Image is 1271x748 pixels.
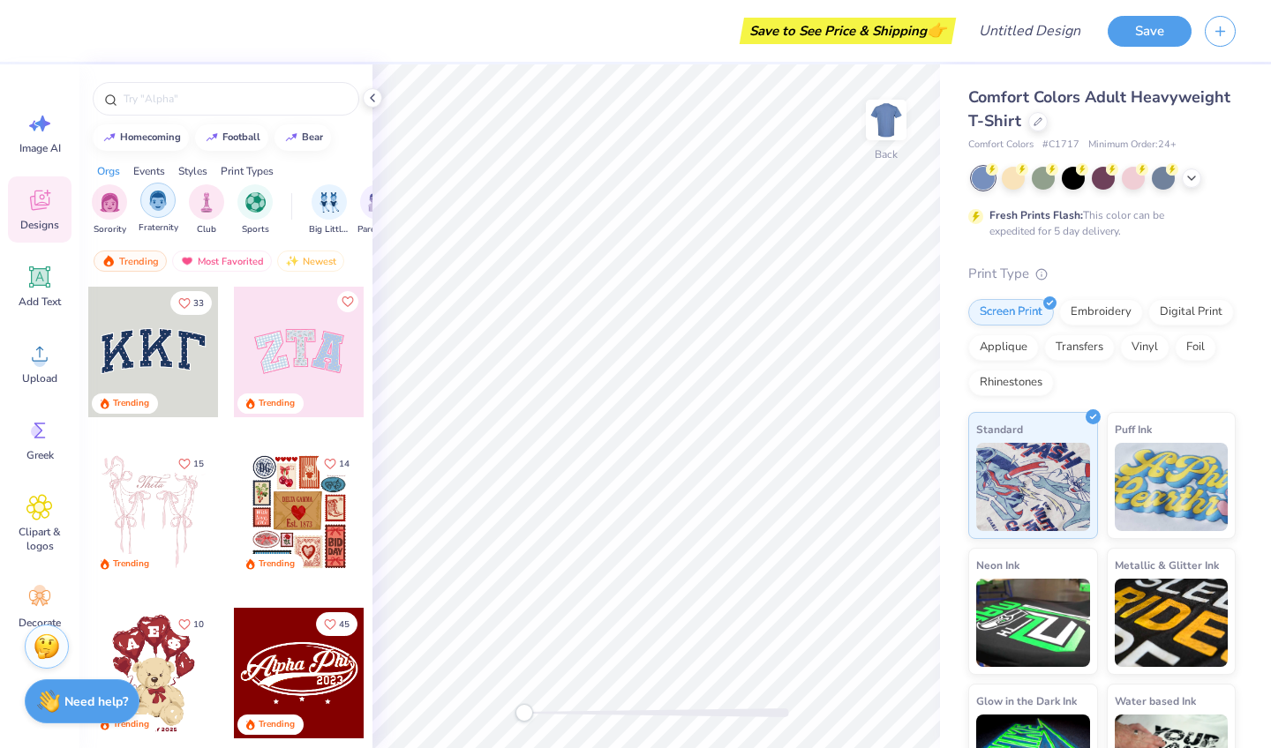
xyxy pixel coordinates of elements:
div: Orgs [97,163,120,179]
span: Greek [26,448,54,462]
img: Club Image [197,192,216,213]
div: Foil [1175,334,1216,361]
button: Like [170,612,212,636]
div: Trending [113,718,149,731]
div: Trending [259,397,295,410]
div: Back [875,146,898,162]
img: most_fav.gif [180,255,194,267]
img: Back [869,102,904,138]
div: Print Type [968,264,1236,284]
div: homecoming [120,132,181,142]
img: Sorority Image [100,192,120,213]
span: Standard [976,420,1023,438]
div: filter for Sorority [92,184,127,236]
input: Try "Alpha" [122,90,348,108]
div: filter for Parent's Weekend [357,184,398,236]
div: Trending [94,251,167,272]
div: filter for Sports [237,184,273,236]
img: Puff Ink [1115,443,1229,531]
div: Trending [113,557,149,571]
span: Puff Ink [1115,420,1152,438]
span: Clipart & logos [11,525,69,553]
div: Newest [277,251,344,272]
span: Club [197,223,216,236]
span: Parent's Weekend [357,223,398,236]
span: Glow in the Dark Ink [976,692,1077,710]
span: Neon Ink [976,556,1019,574]
span: Big Little Reveal [309,223,350,236]
button: filter button [357,184,398,236]
button: filter button [189,184,224,236]
button: Like [170,452,212,475]
div: Most Favorited [172,251,272,272]
button: filter button [92,184,127,236]
div: Screen Print [968,299,1054,325]
span: Metallic & Glitter Ink [1115,556,1219,574]
img: Metallic & Glitter Ink [1115,579,1229,667]
img: Standard [976,443,1090,531]
div: Embroidery [1059,299,1143,325]
span: Fraternity [139,221,178,235]
div: football [222,132,260,142]
span: Comfort Colors [968,138,1034,153]
span: 15 [193,460,204,468]
div: Trending [259,718,295,731]
button: Like [337,291,358,312]
span: Decorate [19,616,61,630]
span: 👉 [927,19,946,41]
span: Comfort Colors Adult Heavyweight T-Shirt [968,86,1230,131]
button: Save [1108,16,1192,47]
img: trend_line.gif [102,132,117,143]
span: 10 [193,620,204,629]
img: Big Little Reveal Image [320,192,339,213]
input: Untitled Design [965,13,1094,49]
button: Like [316,612,357,636]
strong: Fresh Prints Flash: [989,208,1083,222]
span: Sorority [94,223,126,236]
span: Water based Ink [1115,692,1196,710]
button: filter button [139,184,178,236]
img: Parent's Weekend Image [368,192,388,213]
div: Rhinestones [968,370,1054,396]
div: Applique [968,334,1039,361]
span: Minimum Order: 24 + [1088,138,1177,153]
img: newest.gif [285,255,299,267]
div: Accessibility label [515,704,533,722]
div: filter for Big Little Reveal [309,184,350,236]
div: Transfers [1044,334,1115,361]
div: Events [133,163,165,179]
span: 14 [339,460,350,468]
img: Sports Image [245,192,266,213]
img: Neon Ink [976,579,1090,667]
span: 45 [339,620,350,629]
div: bear [302,132,323,142]
button: filter button [309,184,350,236]
span: # C1717 [1042,138,1079,153]
img: trending.gif [102,255,116,267]
div: filter for Club [189,184,224,236]
button: football [195,124,268,151]
div: Trending [113,397,149,410]
span: Image AI [19,141,61,155]
strong: Need help? [64,693,128,710]
div: Styles [178,163,207,179]
button: bear [275,124,331,151]
span: Sports [242,223,269,236]
div: Vinyl [1120,334,1169,361]
div: filter for Fraternity [139,183,178,235]
div: Print Types [221,163,274,179]
button: Like [170,291,212,315]
button: homecoming [93,124,189,151]
div: This color can be expedited for 5 day delivery. [989,207,1207,239]
span: 33 [193,299,204,308]
img: Fraternity Image [148,191,168,211]
div: Digital Print [1148,299,1234,325]
div: Trending [259,557,295,571]
img: trend_line.gif [205,132,219,143]
div: Save to See Price & Shipping [744,18,951,44]
button: Like [316,452,357,475]
span: Add Text [19,295,61,309]
span: Upload [22,371,57,385]
button: filter button [237,184,273,236]
span: Designs [20,218,59,232]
